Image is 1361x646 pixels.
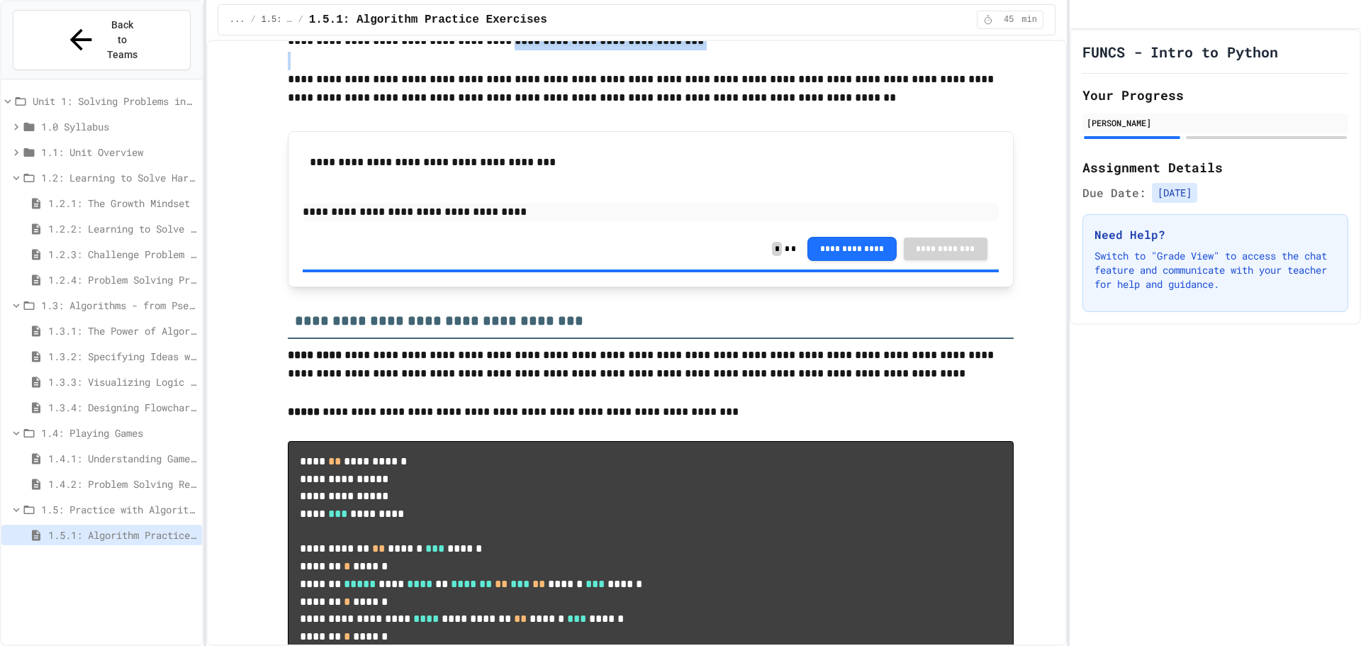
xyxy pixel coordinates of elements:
h2: Assignment Details [1082,157,1348,177]
span: 1.3: Algorithms - from Pseudocode to Flowcharts [41,298,196,313]
span: / [250,14,255,26]
span: Unit 1: Solving Problems in Computer Science [33,94,196,108]
span: 1.2.2: Learning to Solve Hard Problems [48,221,196,236]
span: 1.3.4: Designing Flowcharts [48,400,196,415]
span: 1.5.1: Algorithm Practice Exercises [309,11,547,28]
h2: Your Progress [1082,85,1348,105]
span: 1.4: Playing Games [41,425,196,440]
span: 1.0 Syllabus [41,119,196,134]
h1: FUNCS - Intro to Python [1082,42,1278,62]
span: 1.5: Practice with Algorithms [262,14,293,26]
h3: Need Help? [1094,226,1336,243]
span: 1.5.1: Algorithm Practice Exercises [48,528,196,542]
span: 1.3.3: Visualizing Logic with Flowcharts [48,374,196,389]
span: 45 [997,14,1020,26]
span: 1.2.3: Challenge Problem - The Bridge [48,247,196,262]
span: Due Date: [1082,184,1146,201]
span: 1.3.2: Specifying Ideas with Pseudocode [48,349,196,364]
span: Back to Teams [106,18,139,62]
span: 1.5: Practice with Algorithms [41,502,196,517]
span: 1.2.1: The Growth Mindset [48,196,196,211]
span: 1.1: Unit Overview [41,145,196,160]
span: 1.4.1: Understanding Games with Flowcharts [48,451,196,466]
p: Switch to "Grade View" to access the chat feature and communicate with your teacher for help and ... [1094,249,1336,291]
div: [PERSON_NAME] [1087,116,1344,129]
button: Back to Teams [13,10,191,70]
span: 1.3.1: The Power of Algorithms [48,323,196,338]
span: 1.2: Learning to Solve Hard Problems [41,170,196,185]
span: [DATE] [1152,183,1197,203]
span: / [298,14,303,26]
span: 1.4.2: Problem Solving Reflection [48,477,196,491]
span: min [1021,14,1037,26]
span: 1.2.4: Problem Solving Practice [48,272,196,287]
span: ... [230,14,245,26]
